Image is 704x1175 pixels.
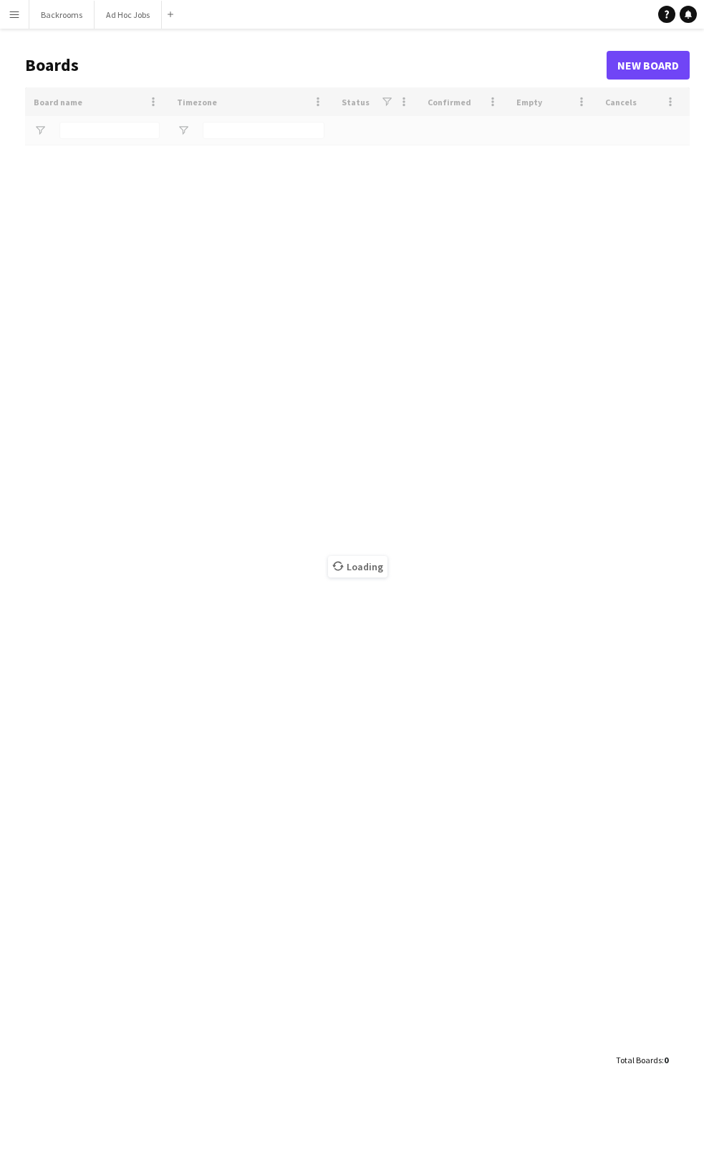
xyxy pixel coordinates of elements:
span: Total Boards [616,1055,662,1065]
span: 0 [664,1055,668,1065]
a: New Board [607,51,690,80]
button: Ad Hoc Jobs [95,1,162,29]
h1: Boards [25,54,607,76]
span: Loading [328,556,387,577]
button: Backrooms [29,1,95,29]
div: : [616,1046,668,1074]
